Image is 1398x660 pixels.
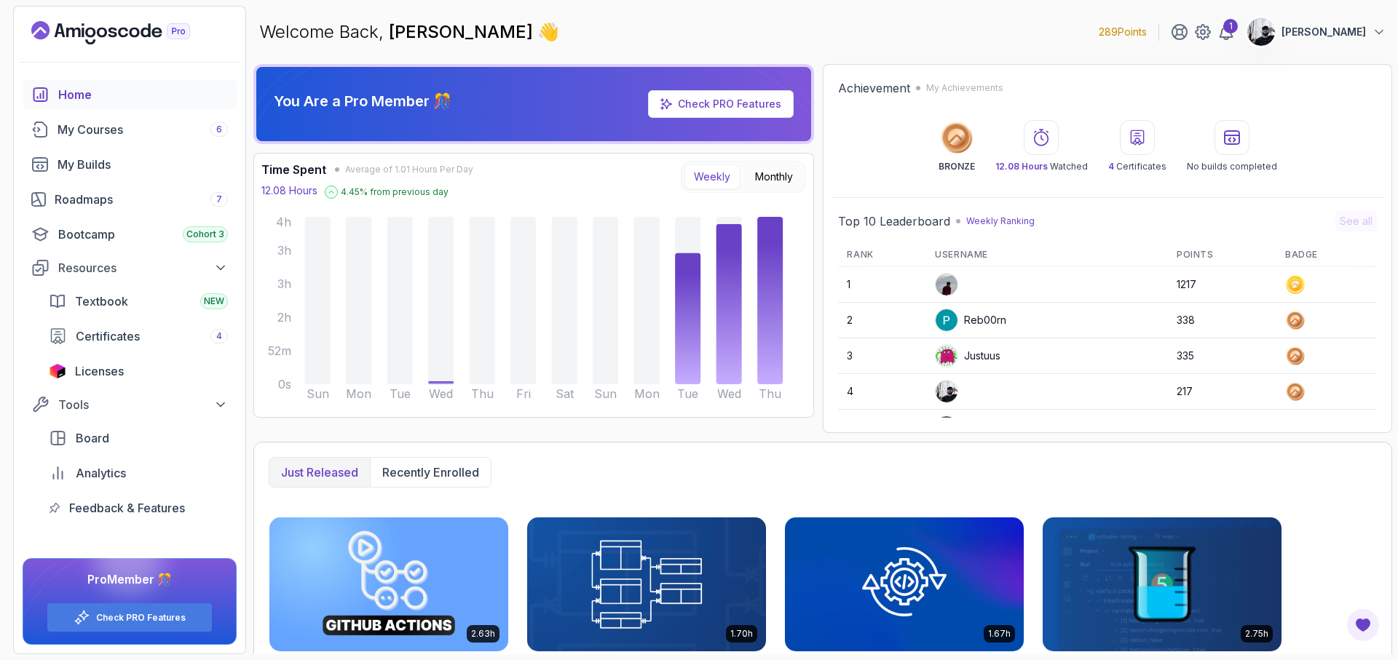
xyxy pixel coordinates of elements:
div: My Courses [58,121,228,138]
p: Welcome Back, [259,20,559,44]
tspan: 0s [278,377,291,391]
td: 2 [838,303,926,338]
img: user profile image [936,274,957,295]
button: Tools [23,391,237,418]
img: Java Integration Testing card [785,517,1024,651]
div: Resources [58,259,228,277]
th: Badge [1276,243,1377,267]
a: bootcamp [23,220,237,249]
p: My Achievements [926,82,1003,94]
span: [PERSON_NAME] [389,21,537,42]
td: 215 [1168,410,1276,445]
p: 2.63h [471,628,495,640]
p: You Are a Pro Member 🎊 [274,91,451,111]
p: Weekly Ranking [966,215,1035,227]
a: board [40,424,237,453]
span: Feedback & Features [69,499,185,517]
div: Reb00rn [935,309,1006,332]
p: [PERSON_NAME] [1281,25,1366,39]
td: 3 [838,338,926,374]
img: Java Unit Testing and TDD card [1043,517,1281,651]
a: analytics [40,458,237,488]
p: BRONZE [939,161,975,172]
tspan: 52m [268,343,291,358]
div: silentjackalcf1a1 [935,416,1038,439]
span: 12.08 Hours [995,161,1048,172]
p: 2.75h [1245,628,1268,640]
div: 1 [1223,19,1238,33]
span: NEW [204,295,224,307]
div: Home [58,86,228,103]
img: Database Design & Implementation card [527,517,766,651]
p: 4.45 % from previous day [341,186,449,198]
tspan: Tue [390,386,411,401]
th: Username [926,243,1168,267]
td: 1 [838,267,926,303]
button: Open Feedback Button [1346,608,1381,643]
a: builds [23,150,237,179]
a: courses [23,115,237,144]
td: 1217 [1168,267,1276,303]
tspan: Mon [346,386,371,401]
p: 1.70h [730,628,753,640]
span: 👋 [537,20,559,44]
p: Watched [995,161,1088,172]
a: Check PRO Features [648,90,794,118]
p: 289 Points [1099,25,1147,39]
img: user profile image [1247,18,1275,46]
tspan: Fri [516,386,531,401]
a: feedback [40,493,237,522]
p: Recently enrolled [382,464,479,481]
a: Landing page [31,21,224,44]
span: Certificates [76,327,140,345]
img: default monster avatar [936,345,957,367]
div: Tools [58,396,228,413]
td: 5 [838,410,926,445]
div: Justuus [935,344,1000,367]
p: 1.67h [988,628,1011,640]
p: No builds completed [1187,161,1277,172]
tspan: 3h [277,243,291,258]
div: My Builds [58,156,228,173]
img: user profile image [936,416,957,438]
img: CI/CD with GitHub Actions card [269,517,508,651]
tspan: Mon [634,386,660,401]
span: Board [76,429,109,447]
tspan: Sun [307,386,329,401]
tspan: Wed [429,386,453,401]
button: Weekly [684,164,740,189]
p: Certificates [1108,161,1166,172]
tspan: 4h [276,215,291,229]
td: 338 [1168,303,1276,338]
tspan: Sun [594,386,617,401]
td: 4 [838,374,926,410]
span: 6 [216,124,222,135]
h3: Time Spent [261,161,326,178]
p: 12.08 Hours [261,183,317,198]
span: 4 [216,330,222,342]
a: textbook [40,287,237,316]
button: user profile image[PERSON_NAME] [1247,17,1386,47]
button: See all [1335,211,1377,231]
button: Check PRO Features [47,603,213,632]
span: Average of 1.01 Hours Per Day [345,164,473,175]
button: Resources [23,255,237,281]
button: Monthly [746,164,802,189]
tspan: Thu [471,386,494,401]
img: user profile image [936,381,957,402]
tspan: Thu [759,386,781,401]
tspan: Wed [717,386,741,401]
span: Licenses [75,362,124,380]
tspan: Tue [677,386,698,401]
h2: Achievement [838,79,910,97]
p: Just released [281,464,358,481]
span: Textbook [75,293,128,310]
div: Roadmaps [55,191,228,208]
th: Points [1168,243,1276,267]
a: home [23,80,237,109]
a: roadmaps [23,185,237,214]
span: 7 [216,194,222,205]
a: certificates [40,322,237,351]
span: Cohort 3 [186,228,224,240]
button: Just released [269,458,370,487]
